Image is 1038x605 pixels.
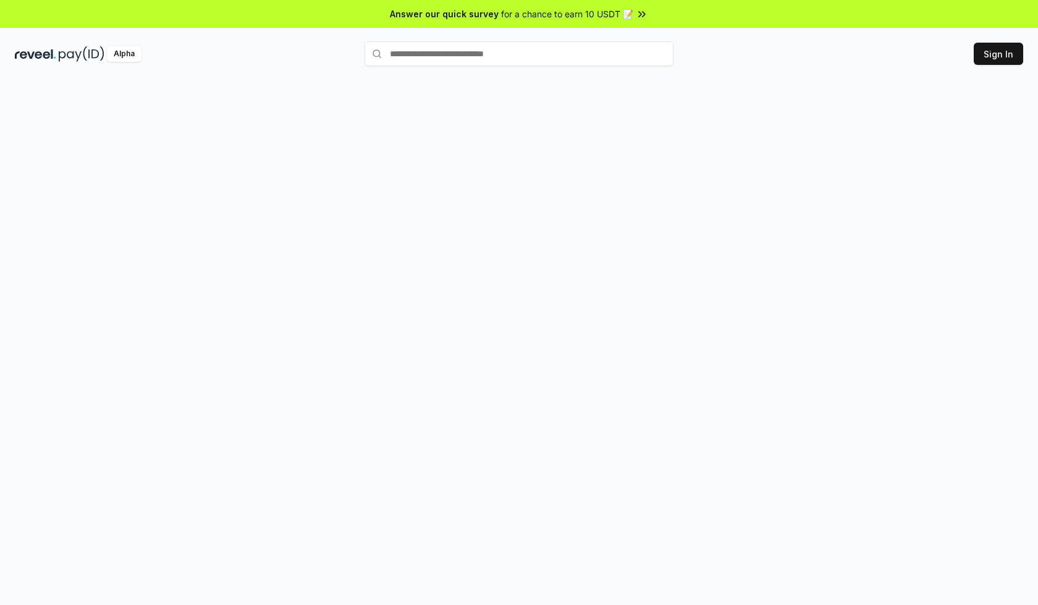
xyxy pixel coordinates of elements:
[390,7,499,20] span: Answer our quick survey
[59,46,104,62] img: pay_id
[974,43,1023,65] button: Sign In
[107,46,141,62] div: Alpha
[15,46,56,62] img: reveel_dark
[501,7,633,20] span: for a chance to earn 10 USDT 📝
